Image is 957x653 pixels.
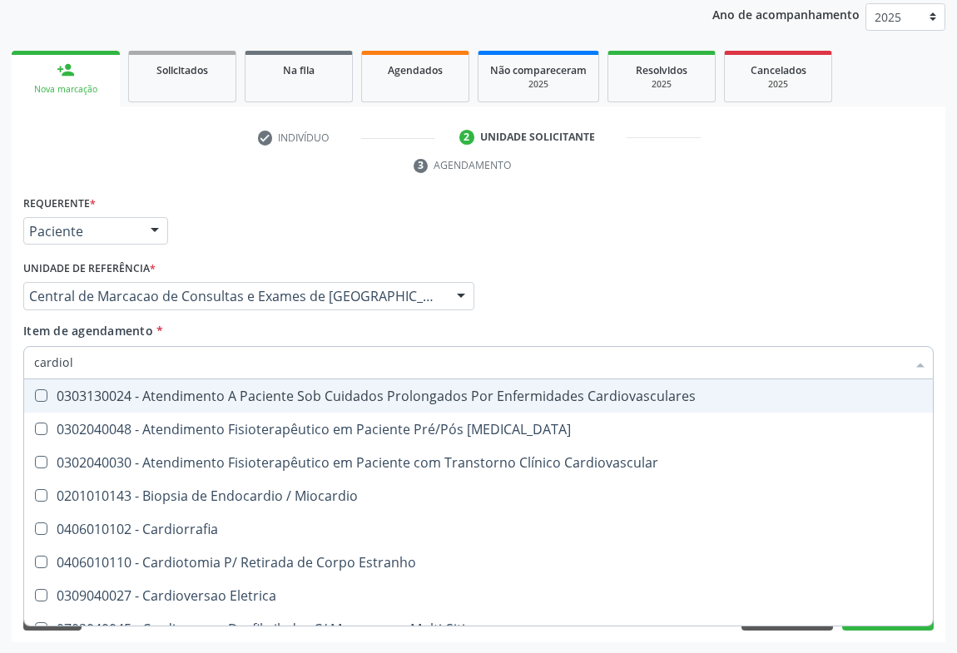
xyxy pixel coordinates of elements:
[34,456,927,469] div: 0302040030 - Atendimento Fisioterapêutico em Paciente com Transtorno Clínico Cardiovascular
[34,622,927,636] div: 0702040045 - Cardioversor Desfibrilador C/ Marcapasso Multi-Sitio
[712,3,860,24] p: Ano de acompanhamento
[34,489,927,502] div: 0201010143 - Biopsia de Endocardio / Miocardio
[29,288,440,304] span: Central de Marcacao de Consultas e Exames de [GEOGRAPHIC_DATA]
[29,223,134,240] span: Paciente
[34,522,927,536] div: 0406010102 - Cardiorrafia
[23,191,96,217] label: Requerente
[490,78,587,91] div: 2025
[34,423,927,436] div: 0302040048 - Atendimento Fisioterapêutico em Paciente Pré/Pós [MEDICAL_DATA]
[480,130,595,145] div: Unidade solicitante
[636,63,687,77] span: Resolvidos
[23,83,108,96] div: Nova marcação
[736,78,820,91] div: 2025
[283,63,315,77] span: Na fila
[23,256,156,282] label: Unidade de referência
[34,589,927,602] div: 0309040027 - Cardioversao Eletrica
[459,130,474,145] div: 2
[23,323,153,339] span: Item de agendamento
[156,63,208,77] span: Solicitados
[34,346,906,379] input: Buscar por procedimentos
[620,78,703,91] div: 2025
[34,556,927,569] div: 0406010110 - Cardiotomia P/ Retirada de Corpo Estranho
[490,63,587,77] span: Não compareceram
[34,389,927,403] div: 0303130024 - Atendimento A Paciente Sob Cuidados Prolongados Por Enfermidades Cardiovasculares
[751,63,806,77] span: Cancelados
[388,63,443,77] span: Agendados
[57,61,75,79] div: person_add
